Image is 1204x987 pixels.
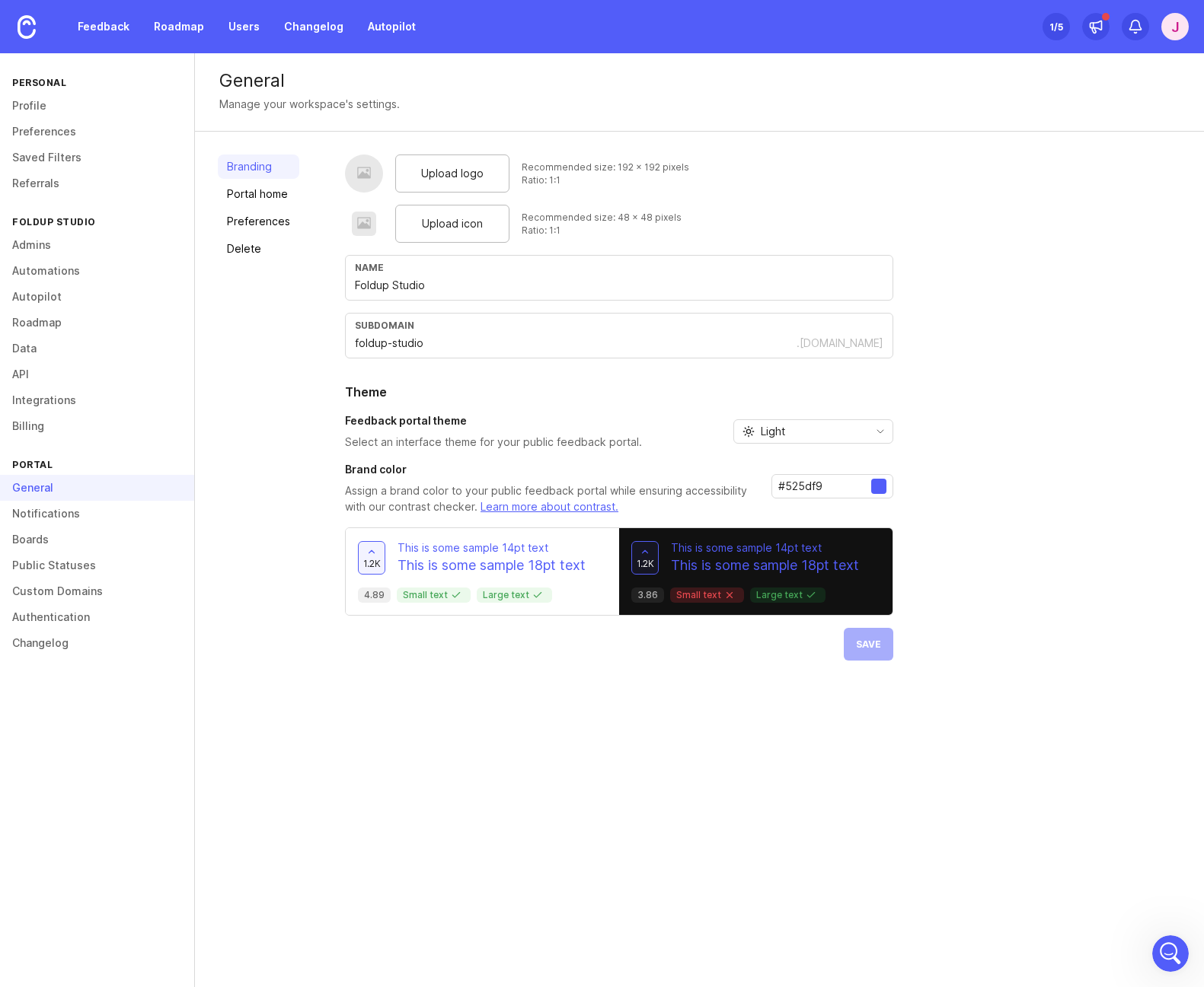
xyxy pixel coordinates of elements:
[48,498,60,511] button: Gif picker
[1161,13,1189,40] button: j
[358,541,385,575] button: 1.2k
[261,492,286,517] button: Send a message…
[868,425,893,438] svg: toggle icon
[398,556,586,575] p: This is some sample 18pt text
[631,541,659,575] button: 1.2k
[355,320,883,331] div: subdomain
[359,13,425,40] a: Autopilot
[30,50,51,62] b: Pro
[756,589,819,601] p: Large text
[422,215,483,232] span: Upload icon
[345,483,759,515] p: Assign a brand color to your public feedback portal while ensuring accessibility with our contras...
[481,500,618,513] a: Learn more about contrast.
[398,540,586,556] p: This is some sample 14pt text
[522,211,682,224] div: Recommended size: 48 x 48 pixels
[733,419,893,444] div: toggle menu
[12,199,292,320] div: Canny Bot says…
[364,589,385,601] p: 4.89
[145,13,213,40] a: Roadmap
[219,72,1180,90] div: General
[637,589,658,601] p: 3.86
[676,589,738,601] p: Small text
[637,557,654,570] span: 1.2k
[218,237,299,261] a: Delete
[24,351,238,396] div: I just wanted to follow up here. It looks like our bot gave the right answer here. Is there anyth...
[275,13,353,40] a: Changelog
[13,466,292,492] textarea: Message…
[30,88,84,100] b: Business
[218,209,299,234] a: Preferences
[219,13,269,40] a: Users
[12,319,292,431] div: Jacques says…
[74,19,104,34] p: Active
[1152,935,1189,972] iframe: Intercom live chat
[345,435,642,450] p: Select an interface theme for your public feedback portal.
[522,174,689,186] div: Ratio: 1:1
[24,408,144,417] div: [PERSON_NAME] • 1h ago
[743,425,755,438] svg: prefix icon Sun
[363,557,381,570] span: 1.2k
[483,589,546,601] p: Large text
[24,49,280,79] div: • : $79/month billed yearly (100+ tracked users)
[1043,13,1070,40] button: 1/5
[421,165,484,182] span: Upload logo
[403,589,465,601] p: Small text
[345,413,642,428] h3: Feedback portal theme
[671,540,859,556] p: This is some sample 14pt text
[24,209,238,298] div: If you need any more help understanding our workspace pricing or how to manage multiple apps, I'm...
[1049,16,1063,37] div: 1 /5
[24,109,280,154] div: So if you create 3 workspaces on the Core plan, you'd pay $19/month for each workspace separately.
[24,328,238,343] div: Hi [PERSON_NAME]!
[345,462,759,477] h3: Brand color
[24,87,280,102] div: • : Custom pricing
[12,164,292,199] div: Canny Bot says…
[24,498,36,511] button: Emoji picker
[12,319,250,404] div: Hi [PERSON_NAME]!I just wanted to follow up here. It looks like our bot gave the right answer her...
[522,161,689,174] div: Recommended size: 192 x 192 pixels
[18,15,36,39] img: Canny Home
[355,262,883,273] div: Name
[522,224,682,237] div: Ratio: 1:1
[174,89,187,101] a: Source reference 14399717:
[761,423,785,440] span: Light
[266,6,295,35] button: Home
[345,383,893,401] h2: Theme
[10,6,39,35] button: go back
[218,154,299,179] a: Branding
[86,432,292,466] div: seems clear. [GEOGRAPHIC_DATA]
[69,13,139,40] a: Feedback
[12,432,292,484] div: Jimbike says…
[98,441,280,457] div: seems clear. [GEOGRAPHIC_DATA]
[12,164,129,198] div: Was that helpful?
[43,8,68,33] img: Profile image for Jacques
[74,8,173,19] h1: [PERSON_NAME]
[218,182,299,206] a: Portal home
[219,96,400,113] div: Manage your workspace's settings.
[671,556,859,575] p: This is some sample 18pt text
[24,174,117,189] div: Was that helpful?
[797,336,883,351] div: .[DOMAIN_NAME]
[72,498,85,511] button: Upload attachment
[12,199,250,307] div: If you need any more help understanding our workspace pricing or how to manage multiple apps, I'm...
[355,335,797,352] input: Subdomain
